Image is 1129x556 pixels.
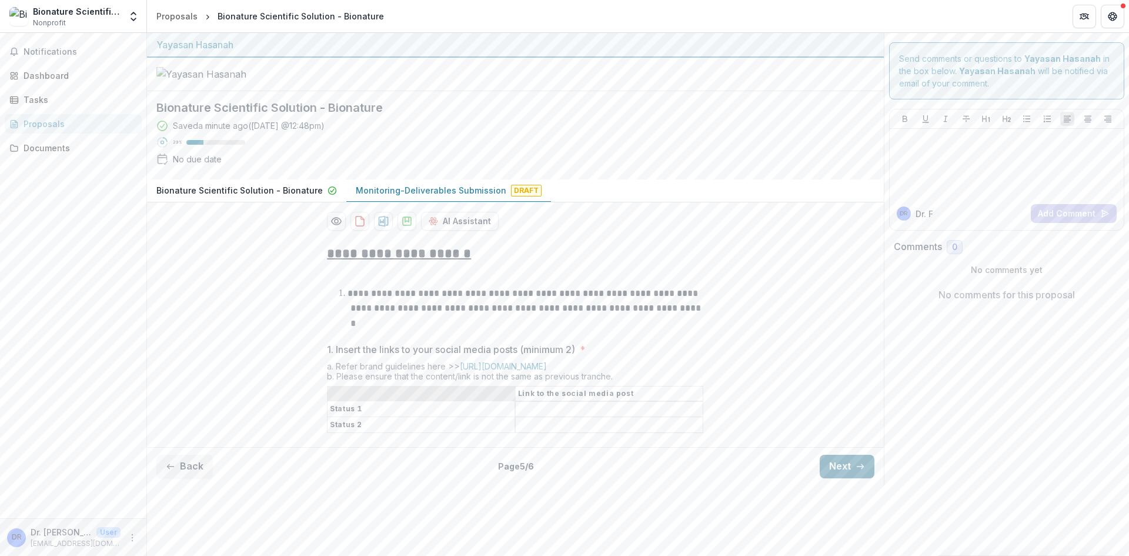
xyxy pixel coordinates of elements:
div: Dr. Fatimah Suhaily Abdul Rahman [900,211,907,217]
button: Partners [1073,5,1096,28]
div: No due date [173,153,222,165]
button: Bold [898,112,912,126]
button: AI Assistant [421,212,499,231]
div: Send comments or questions to in the box below. will be notified via email of your comment. [889,42,1125,99]
button: Align Center [1081,112,1095,126]
img: Bionature Scientific Solution [9,7,28,26]
strong: Yayasan Hasanah [1024,54,1101,64]
button: Add Comment [1031,204,1117,223]
button: Underline [918,112,933,126]
button: Strike [959,112,973,126]
a: Proposals [5,114,142,134]
button: download-proposal [374,212,393,231]
div: Saved a minute ago ( [DATE] @ 12:48pm ) [173,119,325,132]
button: download-proposal [398,212,416,231]
button: Notifications [5,42,142,61]
button: Heading 1 [979,112,993,126]
div: Bionature Scientific Solution - Bionature [218,10,384,22]
button: More [125,531,139,545]
p: No comments yet [894,264,1120,276]
div: Proposals [24,118,132,130]
p: User [96,527,121,538]
button: Get Help [1101,5,1124,28]
button: Next [820,455,874,478]
button: download-proposal [350,212,369,231]
p: Monitoring-Deliverables Submission [356,184,506,197]
a: Tasks [5,90,142,109]
div: Tasks [24,94,132,106]
strong: Yayasan Hasanah [959,66,1036,76]
button: Align Left [1060,112,1074,126]
p: No comments for this proposal [938,288,1075,302]
span: 0 [952,242,957,252]
button: Bullet List [1020,112,1034,126]
div: Yayasan Hasanah [156,38,874,52]
span: Nonprofit [33,18,66,28]
button: Back [156,455,213,478]
button: Italicize [938,112,953,126]
th: Status 2 [328,417,516,433]
a: Dashboard [5,66,142,85]
button: Open entity switcher [125,5,142,28]
div: Dr. Fatimah Suhaily Abdul Rahman [12,534,22,541]
p: 29 % [173,138,182,147]
p: Bionature Scientific Solution - Bionature [156,184,323,197]
a: [URL][DOMAIN_NAME] [460,361,547,371]
a: Documents [5,138,142,158]
div: Bionature Scientific Solution [33,5,121,18]
div: Documents [24,142,132,154]
h2: Bionature Scientific Solution - Bionature [156,101,856,115]
div: Proposals [156,10,198,22]
span: Draft [511,185,542,197]
span: Notifications [24,47,137,57]
p: Page 5 / 6 [498,460,534,472]
p: 1. Insert the links to your social media posts (minimum 2) [327,342,575,357]
th: Link to the social media post [515,387,703,401]
th: Status 1 [328,401,516,417]
button: Heading 2 [1000,112,1014,126]
button: Preview 0e917e57-fab7-408b-a69f-163a619494f4-2.pdf [327,212,346,231]
a: Proposals [152,8,202,25]
p: [EMAIL_ADDRESS][DOMAIN_NAME] [31,538,121,549]
h2: Comments [894,241,942,252]
button: Ordered List [1040,112,1054,126]
img: Yayasan Hasanah [156,67,274,81]
div: Dashboard [24,69,132,82]
p: Dr. [PERSON_NAME] Suhaily [PERSON_NAME] [31,526,92,538]
p: Dr. F [916,208,933,220]
nav: breadcrumb [152,8,389,25]
div: a. Refer brand guidelines here >> b. Please ensure that the content/link is not the same as previ... [327,361,703,386]
button: Align Right [1101,112,1115,126]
